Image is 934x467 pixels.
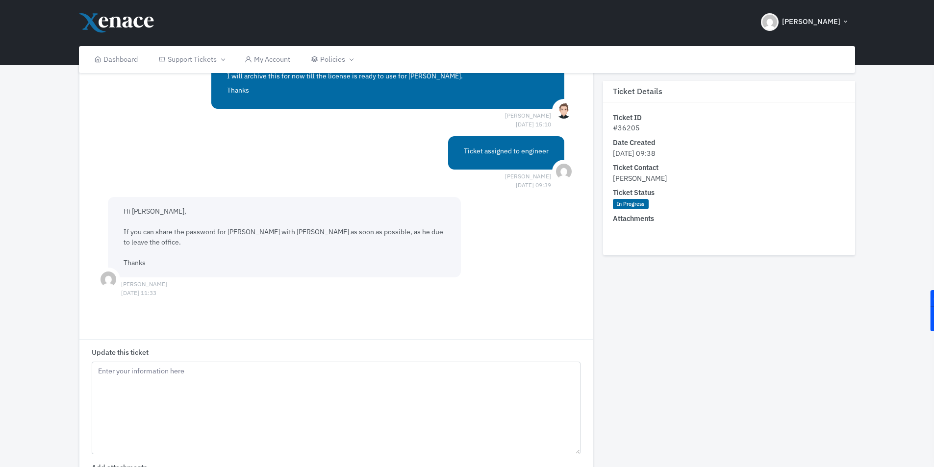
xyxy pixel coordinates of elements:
p: I will archive this for now till the license is ready to use for [PERSON_NAME]. [227,71,549,81]
h3: Ticket Details [603,81,855,102]
dt: Ticket ID [613,112,845,123]
span: In Progress [613,199,649,210]
span: [PERSON_NAME] [DATE] 11:33 [121,280,167,289]
img: Header Avatar [761,13,779,31]
p: Ticket assigned to engineer [464,146,549,156]
span: [PERSON_NAME] [613,173,667,183]
a: Dashboard [84,46,148,73]
dt: Ticket Status [613,188,845,198]
label: Update this ticket [92,347,149,358]
dt: Attachments [613,214,845,224]
p: Thanks [227,85,549,96]
button: [PERSON_NAME] [755,5,855,39]
span: [DATE] 09:38 [613,148,656,158]
a: Policies [301,46,363,73]
span: #36205 [613,123,640,133]
dt: Ticket Contact [613,163,845,173]
span: Hi [PERSON_NAME], If you can share the password for [PERSON_NAME] with [PERSON_NAME] as soon as p... [124,207,443,267]
span: [PERSON_NAME] [DATE] 15:10 [505,111,551,120]
span: [PERSON_NAME] [DATE] 09:39 [505,172,551,181]
a: My Account [234,46,301,73]
dt: Date Created [613,137,845,148]
a: Support Tickets [148,46,234,73]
